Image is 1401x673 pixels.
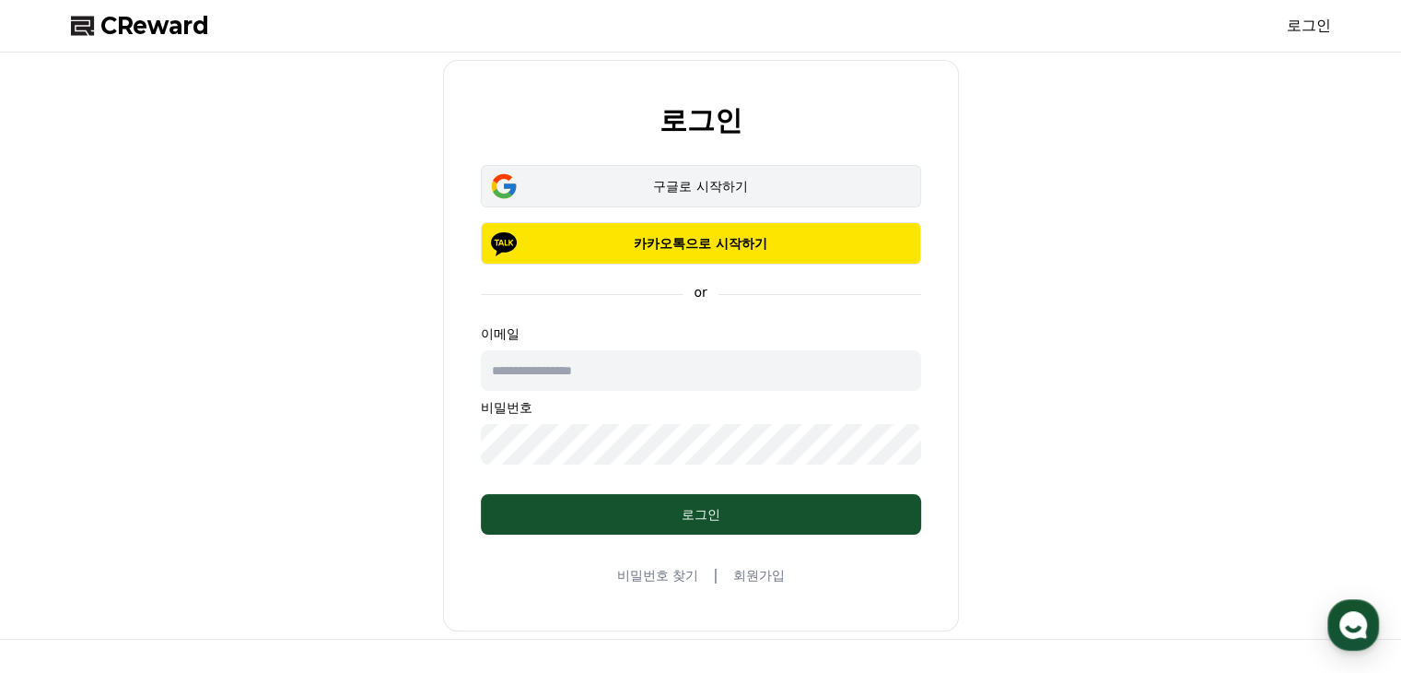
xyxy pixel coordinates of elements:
[481,325,921,343] p: 이메일
[285,548,307,562] span: 설정
[481,222,921,265] button: 카카오톡으로 시작하기
[508,234,894,253] p: 카카오톡으로 시작하기
[683,283,718,301] p: or
[660,105,742,136] h2: 로그인
[71,11,209,41] a: CReward
[617,566,698,584] a: 비밀번호 찾기
[238,520,354,566] a: 설정
[122,520,238,566] a: 대화
[1287,15,1331,37] a: 로그인
[518,505,884,524] div: 로그인
[58,548,69,562] span: 홈
[732,566,784,584] a: 회원가입
[169,549,191,563] span: 대화
[481,398,921,417] p: 비밀번호
[6,520,122,566] a: 홈
[508,177,894,195] div: 구글로 시작하기
[481,494,921,535] button: 로그인
[481,165,921,207] button: 구글로 시작하기
[100,11,209,41] span: CReward
[713,564,718,586] span: |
